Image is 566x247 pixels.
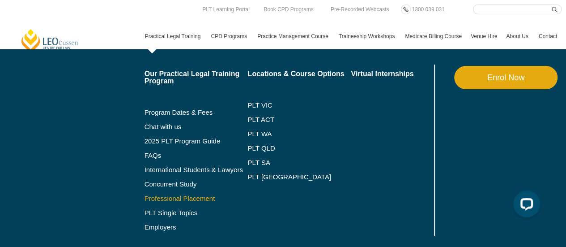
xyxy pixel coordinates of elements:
[351,70,432,78] a: Virtual Internships
[247,116,351,123] a: PLT ACT
[200,4,252,14] a: PLT Learning Portal
[140,23,207,49] a: Practical Legal Training
[412,6,444,13] span: 1300 039 031
[145,70,248,85] a: Our Practical Legal Training Program
[145,166,248,173] a: International Students & Lawyers
[261,4,315,14] a: Book CPD Programs
[247,70,351,78] a: Locations & Course Options
[145,195,248,202] a: Professional Placement
[409,4,447,14] a: 1300 039 031
[247,173,351,181] a: PLT [GEOGRAPHIC_DATA]
[145,152,248,159] a: FAQs
[534,23,562,49] a: Contact
[400,23,466,49] a: Medicare Billing Course
[247,130,328,138] a: PLT WA
[247,159,351,166] a: PLT SA
[145,123,248,130] a: Chat with us
[247,102,351,109] a: PLT VIC
[502,23,534,49] a: About Us
[466,23,502,49] a: Venue Hire
[145,181,248,188] a: Concurrent Study
[247,145,351,152] a: PLT QLD
[145,209,248,217] a: PLT Single Topics
[206,23,253,49] a: CPD Programs
[145,109,248,116] a: Program Dates & Fees
[454,66,557,89] a: Enrol Now
[328,4,392,14] a: Pre-Recorded Webcasts
[334,23,400,49] a: Traineeship Workshops
[20,28,80,54] a: [PERSON_NAME] Centre for Law
[253,23,334,49] a: Practice Management Course
[145,224,248,231] a: Employers
[506,187,544,225] iframe: LiveChat chat widget
[145,138,226,145] a: 2025 PLT Program Guide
